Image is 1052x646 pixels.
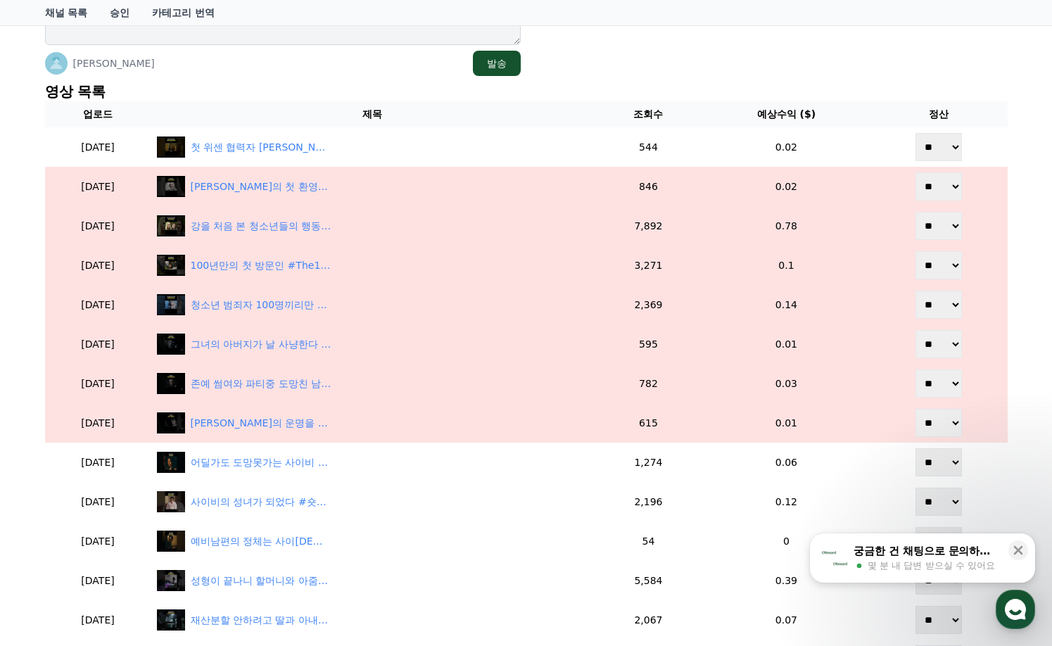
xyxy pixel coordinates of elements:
a: 스캇의 운명을 바꾼 밤 #teenwolf #drama #shorts [PERSON_NAME]의 운명을 바꾼 밤 #teenwolf #drama #shorts [157,412,588,433]
td: 2,196 [594,482,703,521]
img: 어딜가도 도망못가는 사이비 #숏챠 #shortcha #사이비교주의아내가되었습니다 [157,452,185,473]
td: 846 [594,167,703,206]
img: 김민중 [45,52,68,75]
div: 100년만의 첫 방문인 #The100 #drama #shorts [191,258,331,273]
span: 설정 [217,467,234,479]
img: 존예 썸여와 파티중 도망친 남자 #teenwolf #drama #shorts [157,373,185,394]
td: 1,274 [594,443,703,482]
img: 100년만의 첫 방문인 #The100 #drama #shorts [157,255,185,276]
td: [DATE] [45,127,151,167]
img: 첫 위센 협력자 먼로와의 만남 #grimm #drama #shorts [157,137,185,158]
td: [DATE] [45,285,151,324]
td: 782 [594,364,703,403]
td: 0.07 [703,600,870,640]
p: 영상 목록 [45,82,1008,101]
div: 닉의 첫 환영의 시작 #grimm #drama #shorts [191,179,331,194]
td: [DATE] [45,482,151,521]
a: 대화 [93,446,182,481]
td: 3,271 [594,246,703,285]
div: 강을 처음 본 청소년들의 행동 #The100 #drama #shorts [191,219,331,234]
td: 0.03 [703,364,870,403]
th: 조회수 [594,101,703,127]
img: 스캇의 운명을 바꾼 밤 #teenwolf #drama #shorts [157,412,185,433]
td: 2,369 [594,285,703,324]
td: [DATE] [45,206,151,246]
th: 예상수익 ($) [703,101,870,127]
th: 업로드 [45,101,151,127]
td: 2,067 [594,600,703,640]
td: [DATE] [45,324,151,364]
img: 청소년 범죄자 100명끼리만 지구로 보내진다 #The100 #drama #shorts [157,294,185,315]
img: 재산분할 안하려고 딸과 아내를 죽인 쓰레기 #숏챠 #shortcha #내남편이나를죽였다 [157,609,185,631]
div: 스캇의 운명을 바꾼 밤 #teenwolf #drama #shorts [191,416,331,431]
td: 0.01 [703,403,870,443]
td: [DATE] [45,364,151,403]
div: 성형이 끝나니 할머니와 아줌마가 되었다 #숏챠 #shortcha #내남편이나를죽였다 [191,574,331,588]
td: [DATE] [45,521,151,561]
a: 어딜가도 도망못가는 사이비 #숏챠 #shortcha #사이비교주의아내가되었습니다 어딜가도 도망못가는 사이비 #숏챠 #shortcha #사이비교주의아내가되었습니다 [157,452,588,473]
a: 100년만의 첫 방문인 #The100 #drama #shorts 100년만의 첫 방문인 #The100 #drama #shorts [157,255,588,276]
a: 성형이 끝나니 할머니와 아줌마가 되었다 #숏챠 #shortcha #내남편이나를죽였다 성형이 끝나니 할머니와 아줌마가 되었다 #숏챠 #shortcha #내남편이나를죽였다 [157,570,588,591]
span: 홈 [44,467,53,479]
td: 0.14 [703,285,870,324]
a: 첫 위센 협력자 먼로와의 만남 #grimm #drama #shorts 첫 위센 협력자 [PERSON_NAME]와의 [PERSON_NAME] #grimm #drama #shorts [157,137,588,158]
td: 7,892 [594,206,703,246]
td: 0.39 [703,561,870,600]
td: 5,584 [594,561,703,600]
a: 재산분할 안하려고 딸과 아내를 죽인 쓰레기 #숏챠 #shortcha #내남편이나를죽였다 재산분할 안하려고 딸과 아내를 죽인 [PERSON_NAME] #숏챠 #shortcha ... [157,609,588,631]
div: 청소년 범죄자 100명끼리만 지구로 보내진다 #The100 #drama #shorts [191,298,331,312]
td: [DATE] [45,167,151,206]
a: 설정 [182,446,270,481]
td: [DATE] [45,561,151,600]
div: 그녀의 아버지가 날 사냥한다 #teenwolf #drama #shorts [191,337,331,352]
img: 예비남편의 정체는 사이비교주다 #숏챠 #shortcha #사이비교주의아내가되었습니다 [157,531,185,552]
td: 0.78 [703,206,870,246]
td: 0.02 [703,167,870,206]
a: 강을 처음 본 청소년들의 행동 #The100 #drama #shorts 강을 처음 본 청소년들의 행동 #The100 #drama #shorts [157,215,588,236]
div: 예비남편의 정체는 사이비교주다 #숏챠 #shortcha #사이비교주의아내가되었습니다 [191,534,331,549]
img: 강을 처음 본 청소년들의 행동 #The100 #drama #shorts [157,215,185,236]
td: 595 [594,324,703,364]
div: 첫 위센 협력자 먼로와의 만남 #grimm #drama #shorts [191,140,331,155]
td: 0.12 [703,482,870,521]
img: 그녀의 아버지가 날 사냥한다 #teenwolf #drama #shorts [157,334,185,355]
td: 54 [594,521,703,561]
td: 0.1 [703,246,870,285]
td: [DATE] [45,403,151,443]
a: 그녀의 아버지가 날 사냥한다 #teenwolf #drama #shorts 그녀의 아버지가 날 사냥한다 #teenwolf #drama #shorts [157,334,588,355]
span: 대화 [129,468,146,479]
td: [DATE] [45,600,151,640]
td: 0.06 [703,443,870,482]
p: [PERSON_NAME] [73,56,155,70]
div: 사이비의 성녀가 되었다 #숏챠 #shortcha #사이비교주의아내가되었습니다 [191,495,331,509]
td: 0.02 [703,127,870,167]
a: 예비남편의 정체는 사이비교주다 #숏챠 #shortcha #사이비교주의아내가되었습니다 예비남편의 정체는 사이[DEMOGRAPHIC_DATA]주다 #숏챠 #shortcha #사이... [157,531,588,552]
a: 존예 썸여와 파티중 도망친 남자 #teenwolf #drama #shorts 존예 썸여와 파티중 도망친 남자 #teenwolf #drama #shorts [157,373,588,394]
td: 615 [594,403,703,443]
td: [DATE] [45,246,151,285]
th: 정산 [870,101,1008,127]
td: 0.01 [703,324,870,364]
img: 닉의 첫 환영의 시작 #grimm #drama #shorts [157,176,185,197]
button: 발송 [473,51,521,76]
td: 0 [703,521,870,561]
div: 어딜가도 도망못가는 사이비 #숏챠 #shortcha #사이비교주의아내가되었습니다 [191,455,331,470]
img: 사이비의 성녀가 되었다 #숏챠 #shortcha #사이비교주의아내가되었습니다 [157,491,185,512]
img: 성형이 끝나니 할머니와 아줌마가 되었다 #숏챠 #shortcha #내남편이나를죽였다 [157,570,185,591]
a: 청소년 범죄자 100명끼리만 지구로 보내진다 #The100 #drama #shorts 청소년 범죄자 100명끼리만 지구로 보내진다 #The100 #drama #shorts [157,294,588,315]
a: 사이비의 성녀가 되었다 #숏챠 #shortcha #사이비교주의아내가되었습니다 사이비의 성녀가 되었다 #숏챠 #shortcha #사이비교주의아내가되었습니다 [157,491,588,512]
div: 재산분할 안하려고 딸과 아내를 죽인 쓰레기 #숏챠 #shortcha #내남편이나를죽였다 [191,613,331,628]
th: 제목 [151,101,594,127]
a: 홈 [4,446,93,481]
td: 544 [594,127,703,167]
a: 닉의 첫 환영의 시작 #grimm #drama #shorts [PERSON_NAME]의 첫 환영의 시작 #grimm #drama #shorts [157,176,588,197]
div: 존예 썸여와 파티중 도망친 남자 #teenwolf #drama #shorts [191,376,331,391]
td: [DATE] [45,443,151,482]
